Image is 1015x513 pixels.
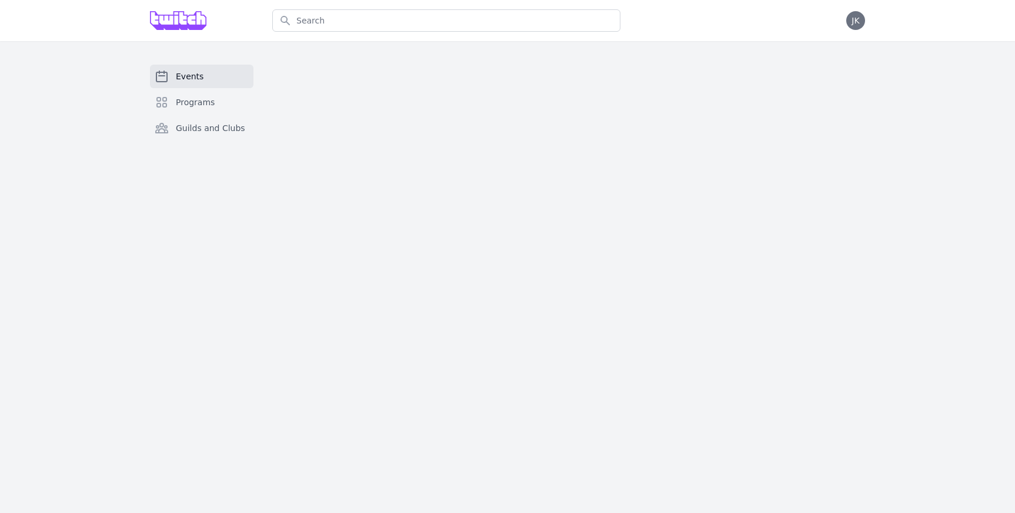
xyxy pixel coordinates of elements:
[150,65,253,159] nav: Sidebar
[846,11,865,30] button: JK
[272,9,620,32] input: Search
[150,65,253,88] a: Events
[150,11,206,30] img: Grove
[150,90,253,114] a: Programs
[852,16,859,25] span: JK
[150,116,253,140] a: Guilds and Clubs
[176,96,215,108] span: Programs
[176,122,245,134] span: Guilds and Clubs
[176,71,203,82] span: Events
